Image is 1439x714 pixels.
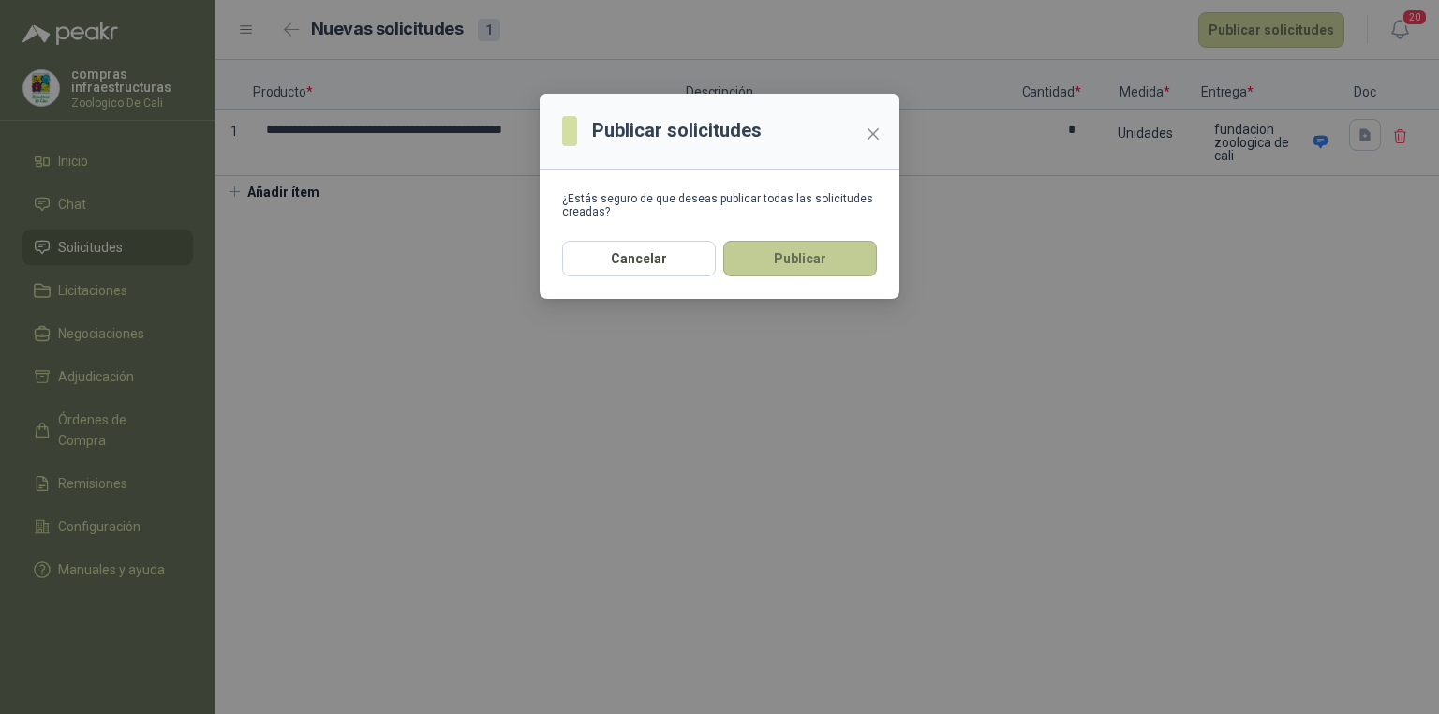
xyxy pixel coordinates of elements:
button: Close [858,119,888,149]
h3: Publicar solicitudes [592,116,762,145]
span: close [866,126,881,141]
button: Publicar [723,241,877,276]
div: ¿Estás seguro de que deseas publicar todas las solicitudes creadas? [562,192,877,218]
button: Cancelar [562,241,716,276]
